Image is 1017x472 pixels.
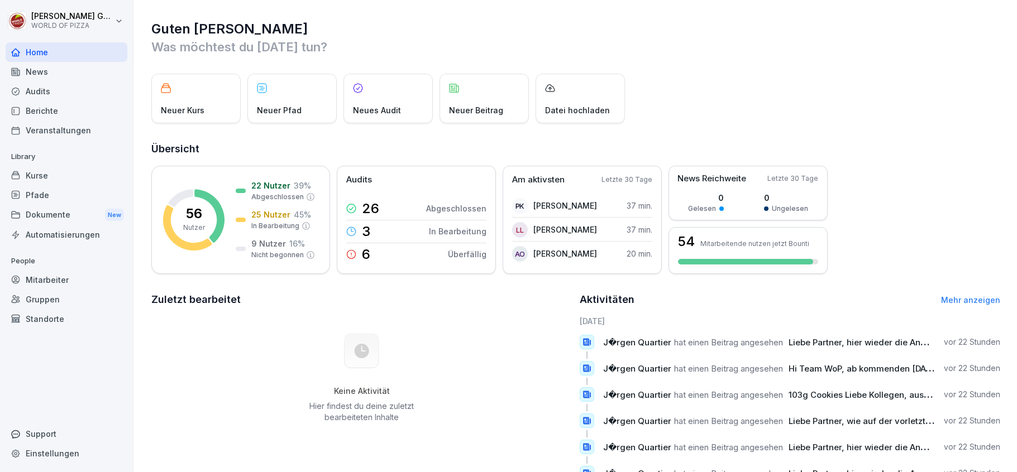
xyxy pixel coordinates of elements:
p: Datei hochladen [545,104,610,116]
p: vor 22 Stunden [944,336,1000,348]
p: vor 22 Stunden [944,363,1000,374]
a: Standorte [6,309,127,329]
p: Neuer Beitrag [449,104,503,116]
p: In Bearbeitung [429,225,486,237]
a: Automatisierungen [6,225,127,244]
p: 25 Nutzer [251,209,290,220]
span: hat einen Beitrag angesehen [674,337,783,348]
span: J�rgen Quartier [603,389,671,400]
h5: Keine Aktivität [305,386,418,396]
p: Neuer Kurs [161,104,204,116]
p: Abgeschlossen [426,203,486,214]
p: Audits [346,174,372,186]
span: J�rgen Quartier [603,442,671,452]
p: WORLD OF PIZZA [31,22,113,30]
div: PK [512,198,528,214]
p: [PERSON_NAME] [533,248,597,259]
div: Dokumente [6,205,127,225]
div: LL [512,222,528,238]
p: [PERSON_NAME] [533,200,597,211]
p: Was möchtest du [DATE] tun? [151,38,1000,56]
a: DokumenteNew [6,205,127,225]
p: Am aktivsten [512,174,565,186]
p: 22 Nutzer [251,180,290,191]
span: hat einen Beitrag angesehen [674,389,783,400]
span: J�rgen Quartier [603,363,671,374]
p: Nutzer [183,223,205,233]
div: New [105,209,124,221]
a: Veranstaltungen [6,121,127,140]
p: 0 [764,192,808,204]
span: hat einen Beitrag angesehen [674,416,783,426]
div: AO [512,246,528,262]
p: 45 % [294,209,311,220]
p: Nicht begonnen [251,250,304,260]
p: 26 [362,202,379,215]
p: 9 Nutzer [251,238,286,249]
p: vor 22 Stunden [944,389,1000,400]
p: Letzte 30 Tage [767,174,818,184]
a: Berichte [6,101,127,121]
span: hat einen Beitrag angesehen [674,442,783,452]
a: Pfade [6,185,127,205]
h2: Aktivitäten [580,292,634,307]
h3: 54 [678,235,695,248]
p: Überfällig [448,248,486,260]
p: Neues Audit [353,104,401,116]
p: Abgeschlossen [251,192,304,202]
h2: Übersicht [151,141,1000,157]
p: 37 min. [627,224,652,235]
p: [PERSON_NAME] [533,224,597,235]
p: vor 22 Stunden [944,415,1000,426]
a: Audits [6,81,127,101]
p: 39 % [294,180,311,191]
span: J�rgen Quartier [603,337,671,348]
p: 6 [362,248,370,261]
span: hat einen Beitrag angesehen [674,363,783,374]
p: 37 min. [627,200,652,211]
div: Support [6,424,127,444]
p: Letzte 30 Tage [601,175,652,185]
h1: Guten [PERSON_NAME] [151,20,1000,38]
p: News Reichweite [677,172,746,185]
p: 20 min. [627,248,652,259]
p: Hier findest du deine zuletzt bearbeiteten Inhalte [305,401,418,423]
a: Einstellungen [6,444,127,463]
p: Neuer Pfad [257,104,302,116]
a: Home [6,42,127,62]
p: vor 22 Stunden [944,441,1000,452]
a: Kurse [6,166,127,185]
p: 3 [362,225,370,238]
p: [PERSON_NAME] Goldmann [31,12,113,21]
a: Mehr anzeigen [941,295,1000,305]
p: Gelesen [688,204,716,214]
a: News [6,62,127,81]
h2: Zuletzt bearbeitet [151,292,572,307]
p: 56 [186,207,202,220]
p: In Bearbeitung [251,221,299,231]
p: 16 % [289,238,305,249]
p: Ungelesen [772,204,808,214]
h6: [DATE] [580,315,1000,327]
p: Library [6,148,127,166]
a: Gruppen [6,290,127,309]
a: Mitarbeiter [6,270,127,290]
p: People [6,252,127,270]
span: J�rgen Quartier [603,416,671,426]
p: Mitarbeitende nutzen jetzt Bounti [700,239,809,248]
p: 0 [688,192,724,204]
